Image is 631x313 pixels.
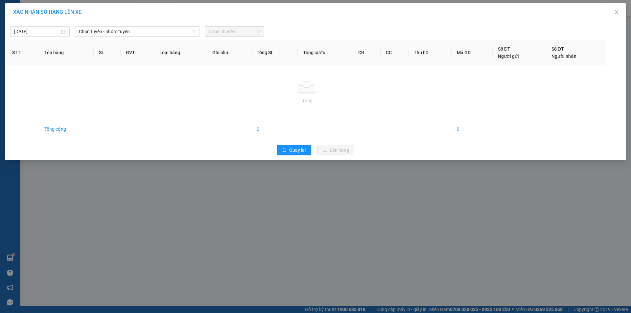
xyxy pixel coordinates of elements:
td: 0 [251,120,298,138]
strong: PHIẾU BIÊN NHẬN [26,36,62,50]
th: Thu hộ [409,40,451,65]
span: Quay lại [289,146,306,154]
th: CR [353,40,381,65]
th: Tên hàng [39,40,94,65]
span: SĐT XE [33,28,54,35]
th: Ghi chú [207,40,252,65]
span: Chọn chuyến [209,27,260,36]
th: Mã GD [452,40,493,65]
span: Số ĐT [498,46,510,52]
th: Tổng SL [251,40,298,65]
input: 14/10/2025 [14,28,60,35]
button: rollbackQuay lại [277,145,311,155]
button: uploadLên hàng [317,145,354,155]
span: down [192,30,196,34]
span: rollback [282,148,287,153]
img: logo [3,19,18,42]
div: Trống [12,97,601,104]
button: Close [607,3,626,22]
span: XÁC NHẬN SỐ HÀNG LÊN XE [13,9,82,15]
span: Người gửi [498,54,519,59]
th: CC [381,40,409,65]
th: Tổng cước [298,40,353,65]
span: Chọn tuyến - nhóm tuyến [79,27,196,36]
span: close [614,10,619,15]
span: HS1410250181 [70,27,108,34]
td: 0 [452,120,493,138]
span: Số ĐT [551,46,564,52]
span: Người nhận [551,54,576,59]
th: STT [7,40,39,65]
th: SL [94,40,120,65]
th: ĐVT [121,40,154,65]
th: Loại hàng [154,40,207,65]
strong: CHUYỂN PHÁT NHANH ĐÔNG LÝ [21,5,66,27]
td: Tổng cộng [39,120,94,138]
